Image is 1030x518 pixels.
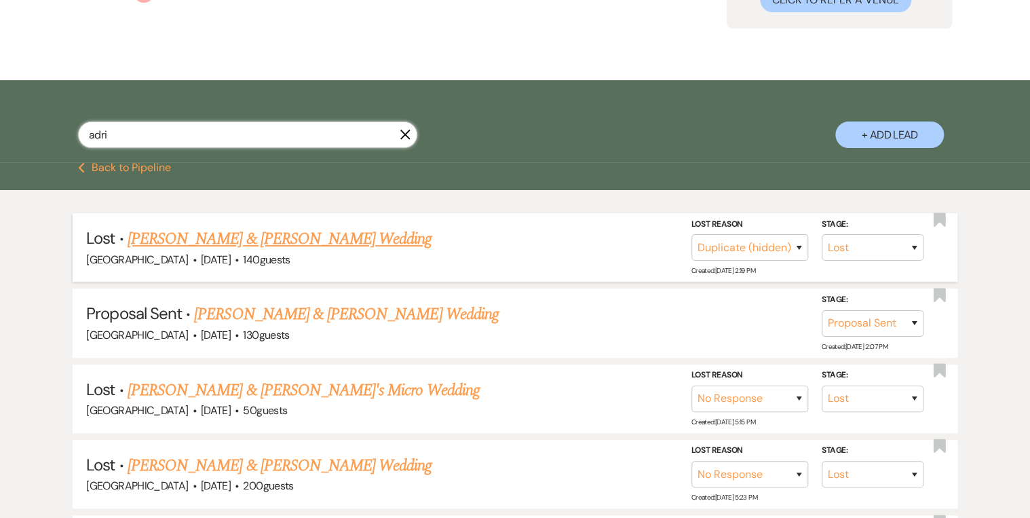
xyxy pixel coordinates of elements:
label: Stage: [822,293,923,308]
span: [DATE] [201,253,231,267]
span: 140 guests [243,253,290,267]
a: [PERSON_NAME] & [PERSON_NAME] Wedding [128,454,432,478]
span: Created: [DATE] 2:19 PM [691,266,755,275]
span: Lost [86,454,115,475]
span: [GEOGRAPHIC_DATA] [86,479,188,493]
span: [GEOGRAPHIC_DATA] [86,253,188,267]
span: 50 guests [243,403,287,418]
label: Lost Reason [691,443,808,458]
button: + Add Lead [835,122,944,148]
span: 200 guests [243,479,293,493]
span: Created: [DATE] 5:23 PM [691,493,757,502]
span: Proposal Sent [86,303,182,324]
a: [PERSON_NAME] & [PERSON_NAME]'s Micro Wedding [128,378,480,403]
span: Created: [DATE] 5:15 PM [691,418,755,426]
span: Lost [86,227,115,248]
label: Lost Reason [691,217,808,232]
a: [PERSON_NAME] & [PERSON_NAME] Wedding [128,227,432,251]
button: Back to Pipeline [78,162,171,173]
label: Stage: [822,443,923,458]
a: [PERSON_NAME] & [PERSON_NAME] Wedding [194,302,498,327]
label: Lost Reason [691,368,808,383]
span: [GEOGRAPHIC_DATA] [86,403,188,418]
input: Search by name, event date, email address or phone number [78,122,417,148]
span: [DATE] [201,479,231,493]
label: Stage: [822,217,923,232]
span: Lost [86,379,115,400]
span: [DATE] [201,328,231,342]
span: [GEOGRAPHIC_DATA] [86,328,188,342]
span: [DATE] [201,403,231,418]
label: Stage: [822,368,923,383]
span: Created: [DATE] 2:07 PM [822,342,888,351]
span: 130 guests [243,328,289,342]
